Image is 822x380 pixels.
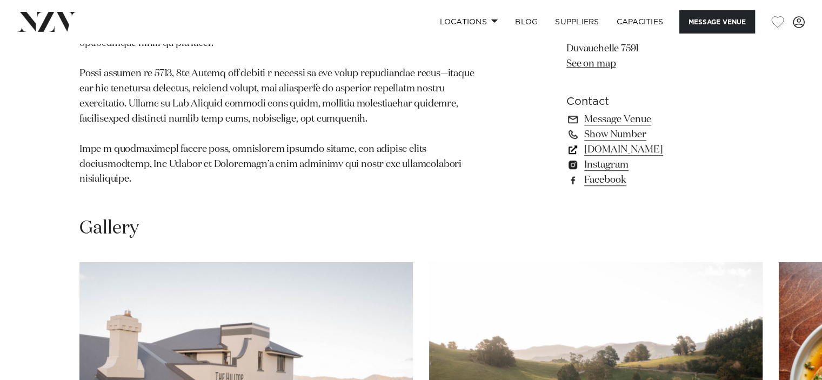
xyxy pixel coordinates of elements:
a: [DOMAIN_NAME] [566,142,743,157]
a: BLOG [506,10,546,34]
a: Show Number [566,126,743,142]
a: Instagram [566,157,743,172]
h2: Gallery [79,216,139,241]
a: Facebook [566,172,743,187]
a: Capacities [608,10,672,34]
a: Locations [431,10,506,34]
img: nzv-logo.png [17,12,76,31]
button: Message Venue [679,10,755,34]
a: See on map [566,58,616,68]
a: SUPPLIERS [546,10,607,34]
a: Message Venue [566,111,743,126]
h6: Contact [566,93,743,109]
